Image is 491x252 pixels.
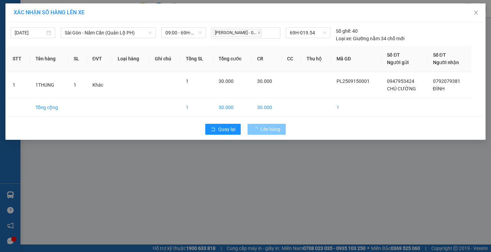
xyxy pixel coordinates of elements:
[87,72,112,98] td: Khác
[252,98,281,117] td: 30.000
[261,125,280,133] span: Lên hàng
[337,78,370,84] span: PL2509150001
[30,46,68,72] th: Tên hàng
[473,10,479,15] span: close
[180,98,213,117] td: 1
[433,52,446,58] span: Số ĐT
[433,86,445,91] span: ĐÌNH
[336,35,352,42] span: Loại xe:
[30,98,68,117] td: Tổng cộng
[301,46,331,72] th: Thu hộ
[248,124,286,135] button: Lên hàng
[336,27,351,35] span: Số ghế:
[253,127,261,132] span: loading
[433,78,460,84] span: 0792079381
[387,52,400,58] span: Số ĐT
[186,78,189,84] span: 1
[14,9,85,16] span: XÁC NHẬN SỐ HÀNG LÊN XE
[219,78,234,84] span: 30.000
[87,46,112,72] th: ĐVT
[30,72,68,98] td: 1THUNG
[290,28,326,38] span: 69H-019.54
[165,28,202,38] span: 09:00 - 69H-019.54
[180,46,213,72] th: Tổng SL
[213,29,262,37] span: [PERSON_NAME] - 0...
[213,98,252,117] td: 30.000
[387,86,416,91] span: CHÚ CƯỜNG
[149,46,181,72] th: Ghi chú
[218,125,235,133] span: Quay lại
[74,82,76,88] span: 1
[387,78,414,84] span: 0947953424
[15,29,45,36] input: 15/09/2025
[387,60,409,65] span: Người gửi
[252,46,281,72] th: CR
[257,31,261,34] span: close
[211,127,215,132] span: rollback
[257,78,272,84] span: 30.000
[148,31,152,35] span: down
[466,3,486,23] button: Close
[433,60,459,65] span: Người nhận
[65,28,152,38] span: Sài Gòn - Năm Căn (Quản Lộ PH)
[68,46,87,72] th: SL
[331,46,382,72] th: Mã GD
[112,46,149,72] th: Loại hàng
[336,27,358,35] div: 40
[331,98,382,117] td: 1
[7,72,30,98] td: 1
[336,35,404,42] div: Giường nằm 34 chỗ mới
[7,46,30,72] th: STT
[213,46,252,72] th: Tổng cước
[282,46,301,72] th: CC
[205,124,241,135] button: rollbackQuay lại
